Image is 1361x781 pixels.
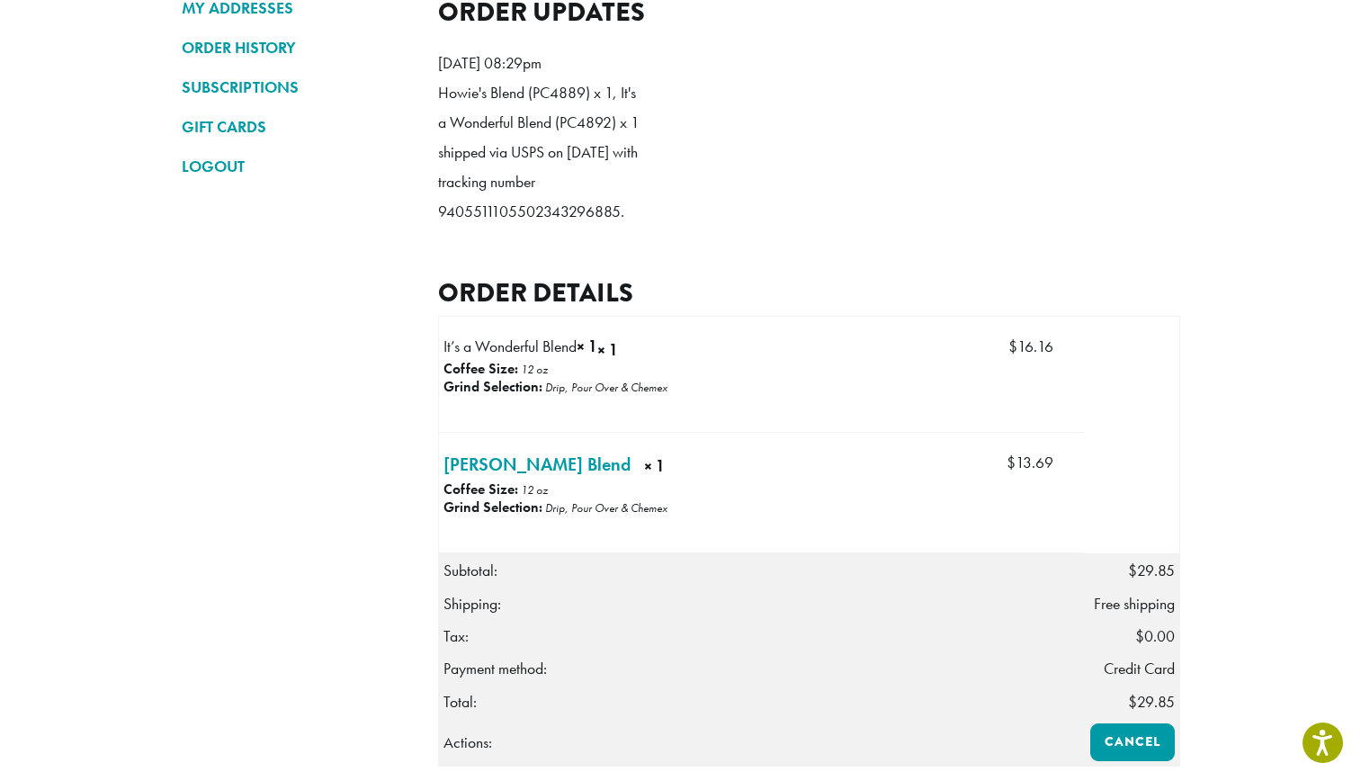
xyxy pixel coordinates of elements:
th: Tax: [438,620,1085,652]
span: It’s a Wonderful Blend [443,335,597,362]
strong: Grind Selection: [443,377,542,396]
bdi: 16.16 [1008,337,1053,356]
p: Drip, Pour Over & Chemex [545,380,667,395]
a: Cancel order 309076 [1090,723,1175,761]
strong: Coffee Size: [443,480,518,498]
a: ORDER HISTORY [182,32,411,63]
span: $ [1135,626,1144,646]
th: Shipping: [438,588,1085,620]
a: SUBSCRIPTIONS [182,72,411,103]
span: 29.85 [1128,561,1175,580]
a: [PERSON_NAME] Blend [443,451,631,478]
th: Actions: [438,719,1085,767]
p: 12 oz [521,482,548,498]
span: $ [1128,561,1137,580]
strong: × 1 [644,454,778,482]
span: $ [1128,692,1137,712]
p: Drip, Pour Over & Chemex [545,500,667,516]
span: $ [1008,337,1017,356]
th: Payment method: [438,652,1085,685]
p: 12 oz [521,362,548,377]
th: Total: [438,686,1085,719]
span: 29.85 [1128,692,1175,712]
strong: Coffee Size: [443,359,518,378]
strong: Grind Selection: [443,498,542,516]
p: Howie's Blend (PC4889) x 1, It's a Wonderful Blend (PC4892) x 1 shipped via USPS on [DATE] with t... [438,78,645,227]
bdi: 13.69 [1007,453,1053,472]
p: [DATE] 08:29pm [438,49,645,78]
h2: Order details [438,277,1180,309]
strong: × 1 [597,338,717,362]
span: $ [1007,453,1016,472]
strong: × 1 [577,337,597,356]
span: 0.00 [1135,626,1175,646]
th: Subtotal: [438,554,1085,588]
td: Credit Card [1085,652,1179,685]
a: LOGOUT [182,151,411,182]
td: Free shipping [1085,588,1179,620]
a: GIFT CARDS [182,112,411,142]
